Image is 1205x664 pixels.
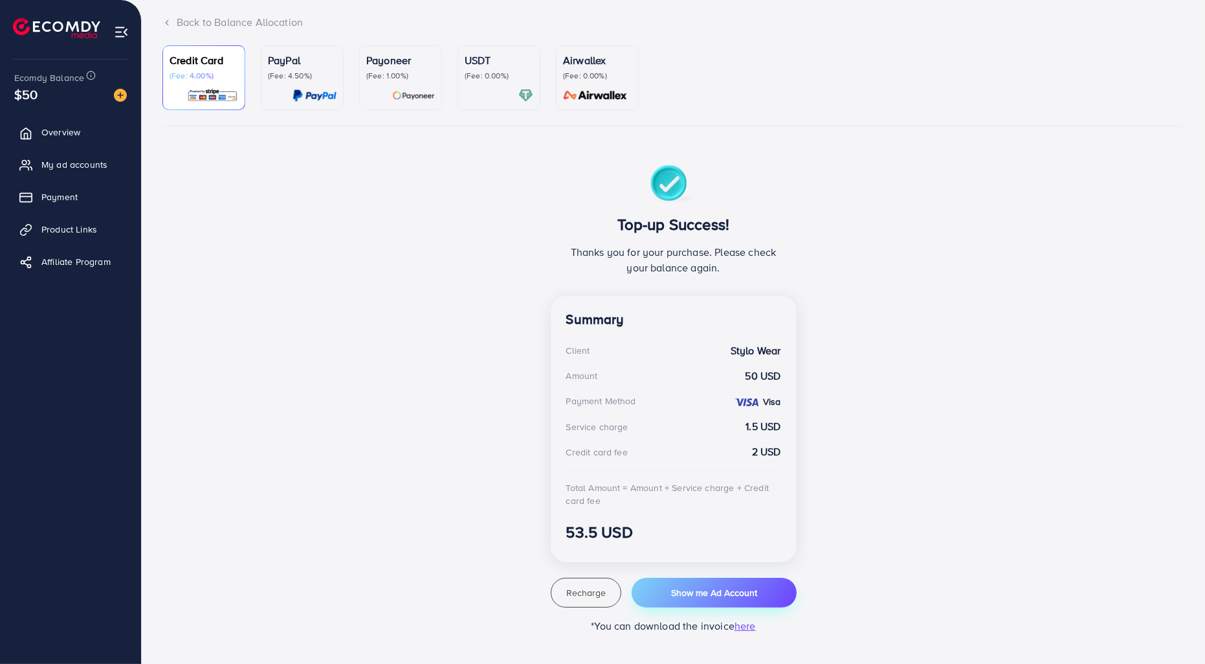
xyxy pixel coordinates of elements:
img: card [559,88,632,103]
a: Affiliate Program [10,249,131,275]
span: My ad accounts [41,158,107,171]
p: (Fee: 0.00%) [563,71,632,81]
div: Client [566,344,590,357]
h3: 53.5 USD [566,523,781,542]
a: Overview [10,119,131,145]
div: Service charge [566,420,628,433]
span: Show me Ad Account [671,586,757,599]
p: (Fee: 4.00%) [170,71,238,81]
p: Thanks you for your purchase. Please check your balance again. [566,244,781,275]
div: Payment Method [566,395,636,407]
img: logo [13,18,100,38]
span: $50 [14,85,38,104]
a: Payment [10,184,131,210]
strong: Visa [763,395,781,408]
span: Product Links [41,223,97,236]
strong: 2 USD [752,444,781,459]
button: Recharge [551,578,622,608]
strong: Stylo Wear [731,343,781,358]
p: Payoneer [366,52,435,68]
img: credit [734,397,760,407]
div: Back to Balance Allocation [162,15,1184,30]
div: Amount [566,369,598,382]
strong: 50 USD [746,369,781,384]
h4: Summary [566,312,781,328]
a: My ad accounts [10,152,131,177]
img: card [392,88,435,103]
p: PayPal [268,52,337,68]
p: (Fee: 4.50%) [268,71,337,81]
span: Ecomdy Balance [14,71,84,84]
div: Credit card fee [566,446,628,459]
img: image [114,89,127,102]
img: card [518,88,533,103]
strong: 1.5 USD [746,419,780,434]
span: Recharge [566,586,606,599]
h3: Top-up Success! [566,215,781,234]
p: *You can download the invoice [551,618,797,634]
p: (Fee: 1.00%) [366,71,435,81]
span: Affiliate Program [41,255,111,268]
a: Product Links [10,216,131,242]
span: Overview [41,126,80,139]
iframe: Chat [1150,606,1195,654]
div: Total Amount = Amount + Service charge + Credit card fee [566,481,781,508]
span: Payment [41,190,78,203]
img: menu [114,25,129,40]
button: Show me Ad Account [632,578,796,608]
p: Credit Card [170,52,238,68]
img: card [293,88,337,103]
p: (Fee: 0.00%) [465,71,533,81]
img: success [650,165,696,205]
img: card [187,88,238,103]
span: here [735,619,756,633]
p: Airwallex [563,52,632,68]
p: USDT [465,52,533,68]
